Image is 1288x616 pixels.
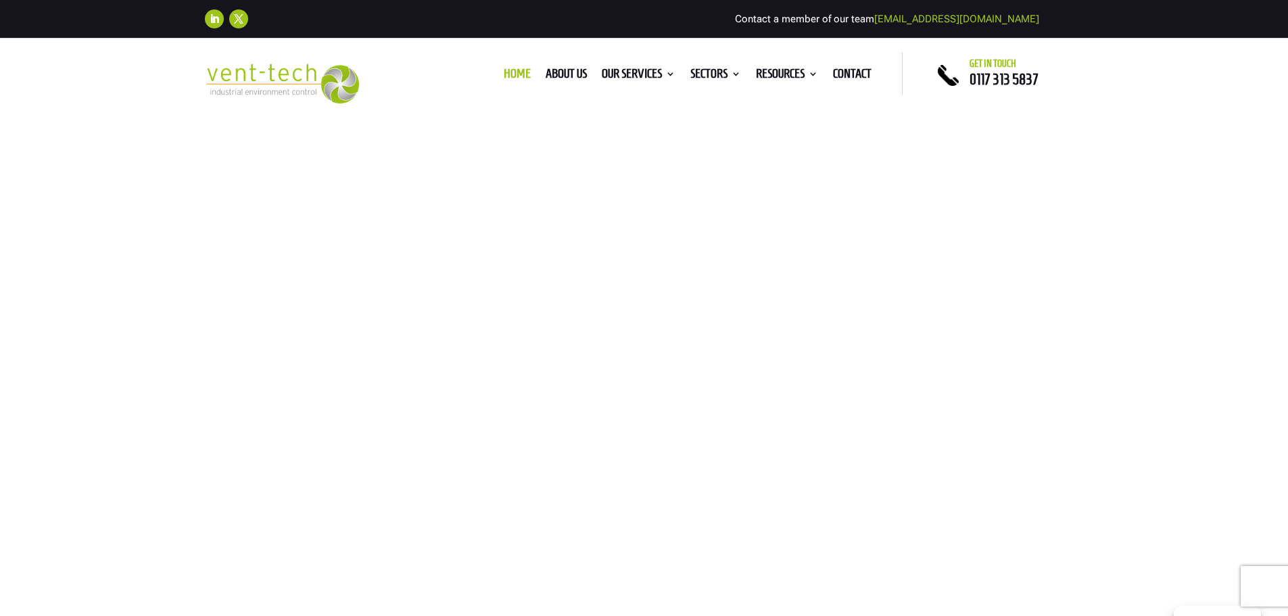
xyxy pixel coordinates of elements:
[833,69,872,84] a: Contact
[602,69,675,84] a: Our Services
[546,69,587,84] a: About us
[970,58,1016,69] span: Get in touch
[690,69,741,84] a: Sectors
[205,9,224,28] a: Follow on LinkedIn
[205,64,360,103] img: 2023-09-27T08_35_16.549ZVENT-TECH---Clear-background
[229,9,248,28] a: Follow on X
[970,71,1039,87] a: 0117 313 5837
[874,13,1039,25] a: [EMAIL_ADDRESS][DOMAIN_NAME]
[735,13,1039,25] span: Contact a member of our team
[504,69,531,84] a: Home
[756,69,818,84] a: Resources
